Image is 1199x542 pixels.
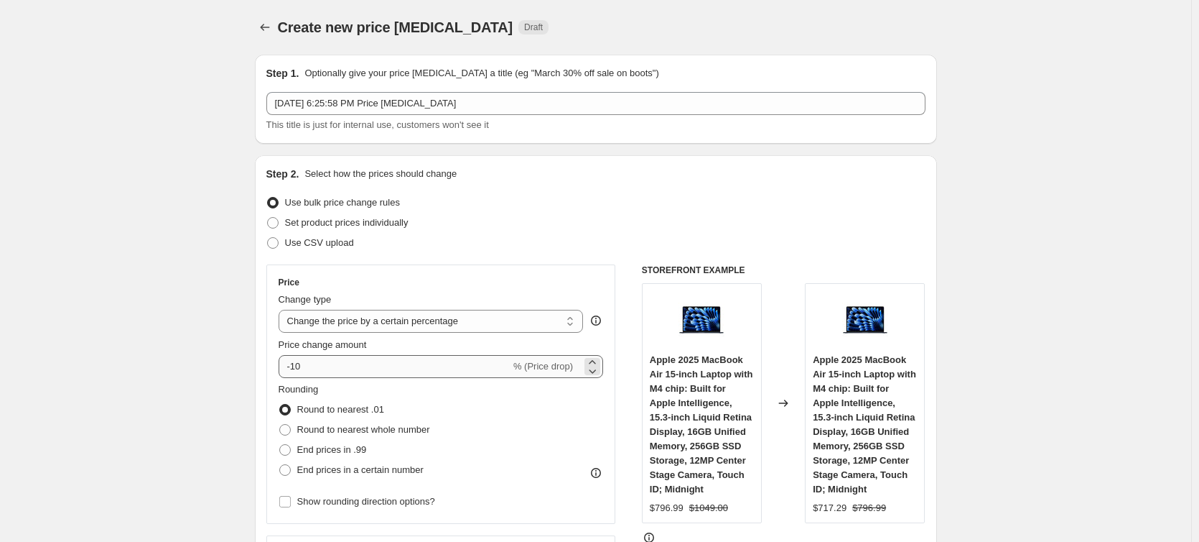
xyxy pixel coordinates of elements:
span: Round to nearest .01 [297,404,384,415]
div: $717.29 [813,501,846,515]
button: Price change jobs [255,17,275,37]
span: Price change amount [279,339,367,350]
img: 71Ej6sIsNaL_80x.jpg [673,291,730,349]
strike: $796.99 [852,501,886,515]
span: Change type [279,294,332,305]
h2: Step 2. [266,167,299,181]
span: Create new price [MEDICAL_DATA] [278,19,513,35]
span: Set product prices individually [285,217,409,228]
div: help [589,313,603,328]
span: Apple 2025 MacBook Air 15-inch Laptop with M4 chip: Built for Apple Intelligence, 15.3-inch Liqui... [813,354,916,495]
span: Round to nearest whole number [297,424,430,435]
h2: Step 1. [266,66,299,81]
span: End prices in .99 [297,444,367,455]
div: $796.99 [650,501,684,515]
strike: $1049.00 [689,501,728,515]
h6: STOREFRONT EXAMPLE [642,265,925,276]
img: 71Ej6sIsNaL_80x.jpg [836,291,894,349]
span: Draft [524,22,543,33]
span: This title is just for internal use, customers won't see it [266,119,489,130]
span: Use bulk price change rules [285,197,400,208]
input: 30% off holiday sale [266,92,925,115]
h3: Price [279,277,299,288]
p: Optionally give your price [MEDICAL_DATA] a title (eg "March 30% off sale on boots") [304,66,658,81]
span: Rounding [279,384,319,395]
span: Use CSV upload [285,237,354,248]
p: Select how the prices should change [304,167,457,181]
span: Show rounding direction options? [297,496,435,507]
span: End prices in a certain number [297,464,424,475]
input: -15 [279,355,510,378]
span: Apple 2025 MacBook Air 15-inch Laptop with M4 chip: Built for Apple Intelligence, 15.3-inch Liqui... [650,354,753,495]
span: % (Price drop) [513,361,573,372]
